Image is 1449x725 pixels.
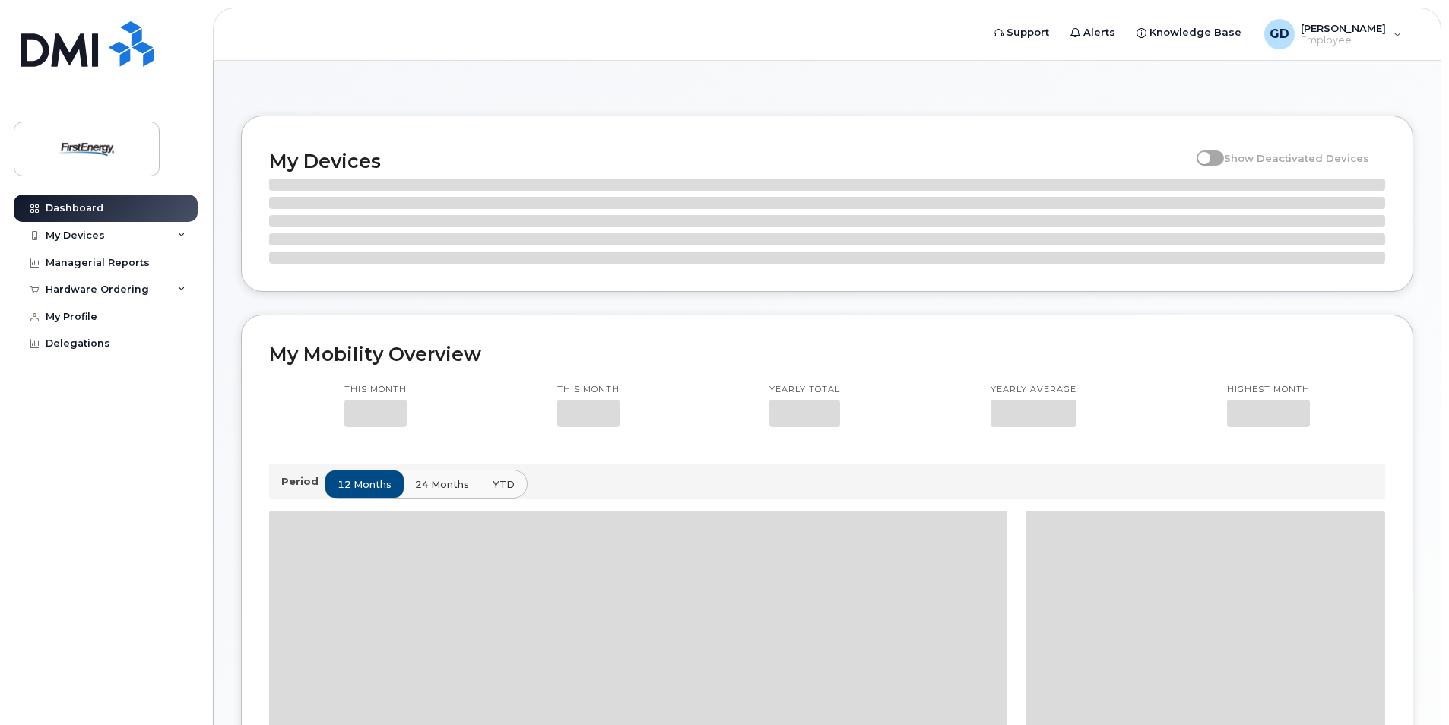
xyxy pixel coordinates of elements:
h2: My Mobility Overview [269,343,1385,366]
span: 24 months [415,477,469,492]
input: Show Deactivated Devices [1197,144,1209,156]
p: Highest month [1227,384,1310,396]
span: YTD [493,477,515,492]
p: Period [281,474,325,489]
p: This month [557,384,620,396]
h2: My Devices [269,150,1189,173]
p: This month [344,384,407,396]
p: Yearly total [769,384,840,396]
p: Yearly average [991,384,1076,396]
span: Show Deactivated Devices [1224,152,1369,164]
